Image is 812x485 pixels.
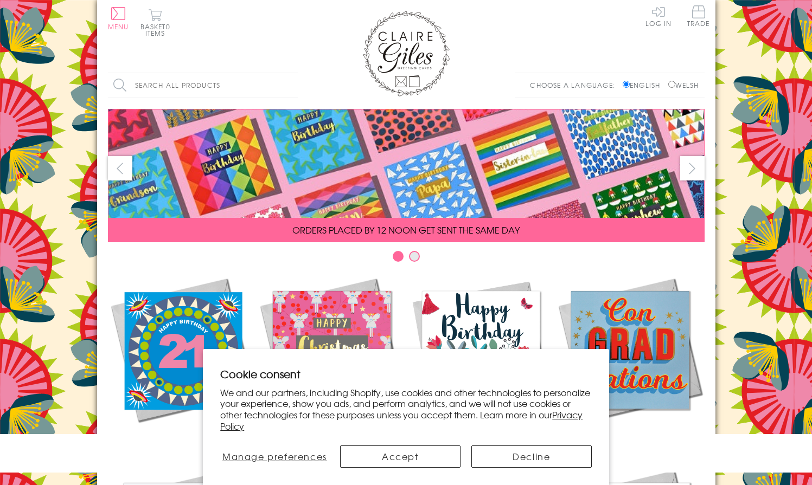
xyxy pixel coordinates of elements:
[530,80,621,90] p: Choose a language:
[222,450,327,463] span: Manage preferences
[220,366,592,381] h2: Cookie consent
[645,5,672,27] a: Log In
[108,275,257,445] a: New Releases
[140,9,170,36] button: Basket0 items
[287,73,298,98] input: Search
[340,445,461,468] button: Accept
[623,80,666,90] label: English
[668,80,699,90] label: Welsh
[687,5,710,29] a: Trade
[108,7,129,30] button: Menu
[108,250,705,267] div: Carousel Pagination
[108,156,132,180] button: prev
[292,223,520,236] span: ORDERS PLACED BY 12 NOON GET SENT THE SAME DAY
[687,5,710,27] span: Trade
[108,22,129,31] span: Menu
[409,251,420,262] button: Carousel Page 2
[220,387,592,432] p: We and our partners, including Shopify, use cookies and other technologies to personalize your ex...
[145,22,170,38] span: 0 items
[406,275,555,445] a: Birthdays
[257,275,406,445] a: Christmas
[220,408,583,432] a: Privacy Policy
[555,275,705,445] a: Academic
[363,11,450,96] img: Claire Giles Greetings Cards
[668,81,675,88] input: Welsh
[146,432,218,445] span: New Releases
[471,445,592,468] button: Decline
[680,156,705,180] button: next
[602,432,658,445] span: Academic
[220,445,329,468] button: Manage preferences
[393,251,404,262] button: Carousel Page 1 (Current Slide)
[108,73,298,98] input: Search all products
[623,81,630,88] input: English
